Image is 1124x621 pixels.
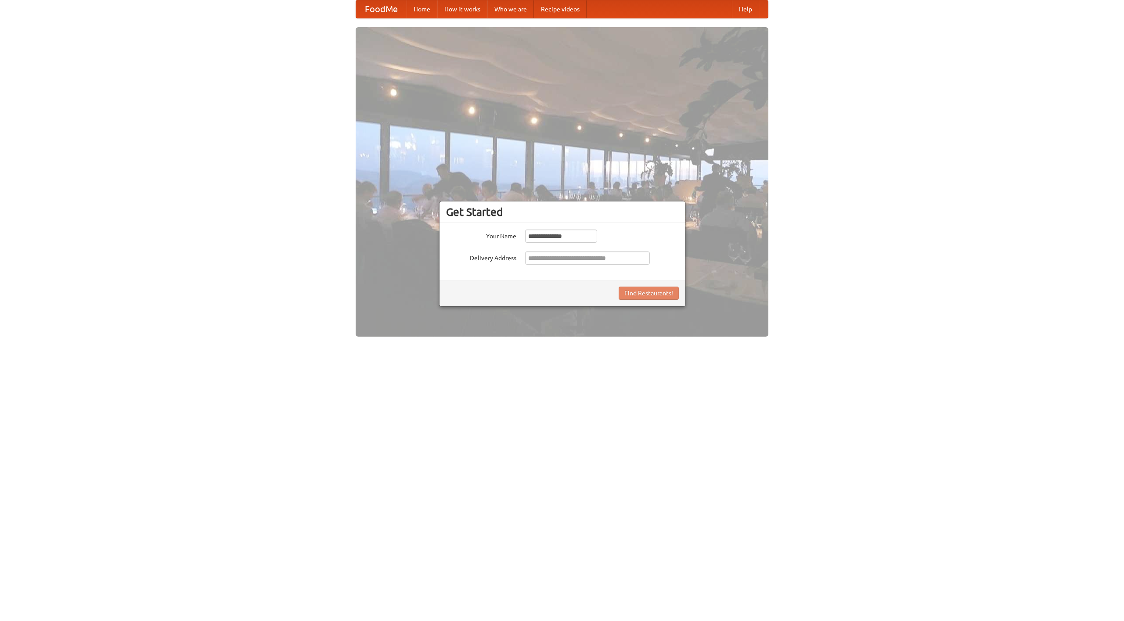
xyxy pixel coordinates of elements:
a: Recipe videos [534,0,587,18]
a: Who we are [487,0,534,18]
a: Help [732,0,759,18]
label: Delivery Address [446,251,516,262]
a: FoodMe [356,0,407,18]
a: Home [407,0,437,18]
h3: Get Started [446,205,679,219]
label: Your Name [446,230,516,241]
button: Find Restaurants! [619,287,679,300]
a: How it works [437,0,487,18]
